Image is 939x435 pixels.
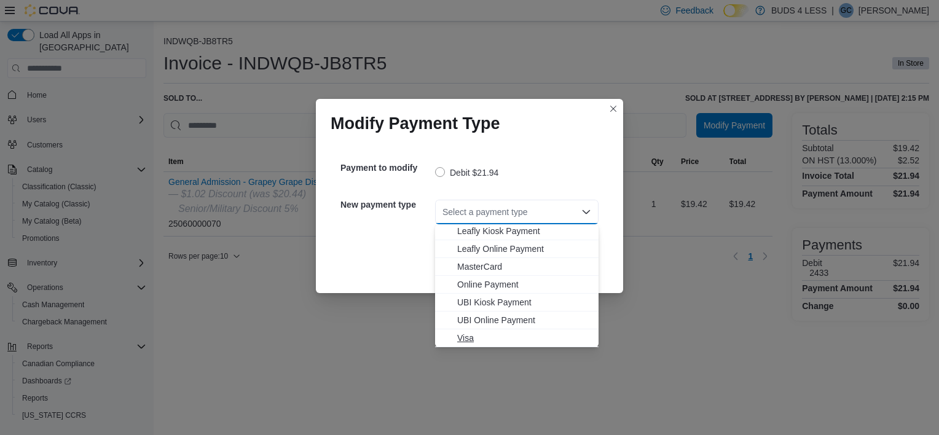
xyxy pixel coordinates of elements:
button: Leafly Kiosk Payment [435,222,599,240]
span: Online Payment [457,278,591,291]
h5: Payment to modify [340,155,433,180]
span: Leafly Kiosk Payment [457,225,591,237]
span: UBI Online Payment [457,314,591,326]
button: UBI Kiosk Payment [435,294,599,312]
h5: New payment type [340,192,433,217]
button: Visa [435,329,599,347]
button: Close list of options [581,207,591,217]
span: UBI Kiosk Payment [457,296,591,308]
button: Closes this modal window [606,101,621,116]
span: MasterCard [457,261,591,273]
input: Accessible screen reader label [442,205,444,219]
button: Leafly Online Payment [435,240,599,258]
h1: Modify Payment Type [331,114,500,133]
button: Online Payment [435,276,599,294]
span: Visa [457,332,591,344]
button: UBI Online Payment [435,312,599,329]
button: MasterCard [435,258,599,276]
label: Debit $21.94 [435,165,498,180]
span: Leafly Online Payment [457,243,591,255]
